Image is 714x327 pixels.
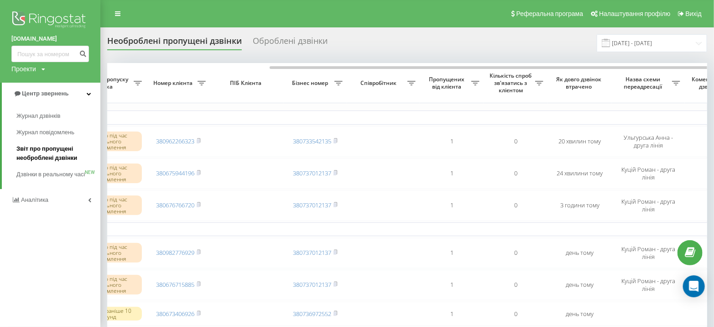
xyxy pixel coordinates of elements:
[293,137,331,145] a: 380733542135
[420,190,484,221] td: 1
[293,280,331,289] a: 380737012137
[612,158,685,189] td: Куцій Роман - друга лінія
[73,243,142,263] div: Скинуто під час вітального повідомлення
[293,169,331,177] a: 380737012137
[686,10,702,17] span: Вихід
[107,36,242,50] div: Необроблені пропущені дзвінки
[288,79,334,87] span: Бізнес номер
[73,307,142,321] div: Скинуто раніше 10 секунд
[293,310,331,318] a: 380736972552
[2,83,100,105] a: Центр звернень
[612,238,685,268] td: Куцій Роман - друга лінія
[548,302,612,326] td: день тому
[548,127,612,157] td: 20 хвилин тому
[16,141,100,166] a: Звіт про пропущені необроблені дзвінки
[16,128,74,137] span: Журнал повідомлень
[616,76,672,90] span: Назва схеми переадресації
[73,163,142,184] div: Скинуто під час вітального повідомлення
[484,158,548,189] td: 0
[352,79,407,87] span: Співробітник
[22,90,68,97] span: Центр звернень
[11,9,89,32] img: Ringostat logo
[11,46,89,62] input: Пошук за номером
[16,111,60,121] span: Журнал дзвінків
[73,275,142,295] div: Скинуто під час вітального повідомлення
[73,132,142,152] div: Скинуто під час вітального повідомлення
[484,127,548,157] td: 0
[599,10,670,17] span: Налаштування профілю
[253,36,328,50] div: Оброблені дзвінки
[156,169,194,177] a: 380675944196
[548,238,612,268] td: день тому
[548,190,612,221] td: 3 години тому
[156,280,194,289] a: 380676715885
[484,270,548,300] td: 0
[516,10,584,17] span: Реферальна програма
[293,201,331,209] a: 380737012137
[16,108,100,124] a: Журнал дзвінків
[612,190,685,221] td: Куцій Роман - друга лінія
[548,158,612,189] td: 24 хвилини тому
[484,238,548,268] td: 0
[16,144,96,163] span: Звіт про пропущені необроблені дзвінки
[420,158,484,189] td: 1
[16,124,100,141] a: Журнал повідомлень
[11,64,36,74] div: Проекти
[156,201,194,209] a: 380676766720
[156,137,194,145] a: 380962266323
[420,238,484,268] td: 1
[73,195,142,216] div: Скинуто під час вітального повідомлення
[218,79,276,87] span: ПІБ Клієнта
[612,270,685,300] td: Куцій Роман - друга лінія
[293,248,331,257] a: 380737012137
[21,196,48,203] span: Аналiтика
[420,302,484,326] td: 1
[484,190,548,221] td: 0
[156,310,194,318] a: 380673406926
[425,76,471,90] span: Пропущених від клієнта
[420,270,484,300] td: 1
[484,302,548,326] td: 0
[11,34,89,43] a: [DOMAIN_NAME]
[420,127,484,157] td: 1
[489,72,535,94] span: Кількість спроб зв'язатись з клієнтом
[16,170,85,179] span: Дзвінки в реальному часі
[151,79,198,87] span: Номер клієнта
[16,166,100,183] a: Дзвінки в реальному часіNEW
[548,270,612,300] td: день тому
[612,127,685,157] td: Ульгурська Анна - друга лінія
[683,275,705,297] div: Open Intercom Messenger
[555,76,605,90] span: Як довго дзвінок втрачено
[156,248,194,257] a: 380982776929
